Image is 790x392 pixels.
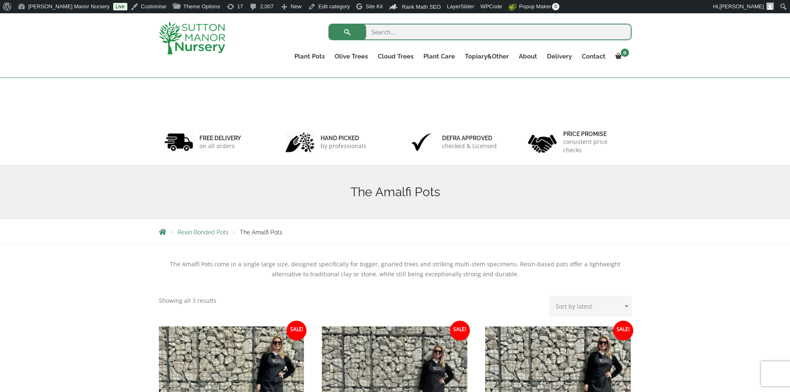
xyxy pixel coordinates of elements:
p: The Amalfi Pots come in a single large size, designed specifically for bigger, gnarled trees and ... [159,259,632,279]
a: Live [113,3,127,10]
h6: Price promise [563,130,626,138]
a: Plant Care [418,51,460,62]
input: Search... [328,24,632,40]
span: Rank Math SEO [402,4,441,10]
a: Topiary&Other [460,51,514,62]
a: Resin Bonded Pots [177,229,228,236]
a: 0 [610,51,632,62]
a: Delivery [542,51,577,62]
span: 0 [552,3,559,10]
a: Olive Trees [330,51,373,62]
img: 2.jpg [285,131,314,153]
span: Sale! [450,321,470,341]
img: 1.jpg [164,131,193,153]
span: [PERSON_NAME] [720,3,764,10]
p: by professionals [321,142,366,150]
img: 3.jpg [407,131,436,153]
a: Cloud Trees [373,51,418,62]
span: 0 [621,49,629,57]
h1: The Amalfi Pots [159,185,632,200]
span: Sale! [613,321,633,341]
p: checked & Licensed [442,142,497,150]
nav: Breadcrumbs [159,229,632,235]
h6: FREE DELIVERY [199,134,241,142]
span: Sale! [287,321,306,341]
p: Showing all 3 results [159,296,216,306]
img: 4.jpg [528,129,557,155]
select: Shop order [549,296,632,317]
a: Plant Pots [289,51,330,62]
span: The Amalfi Pots [240,229,282,236]
p: consistent price checks [563,138,626,154]
p: on all orders [199,142,241,150]
a: Contact [577,51,610,62]
img: logo [159,22,225,54]
span: Site Kit [366,3,383,10]
a: About [514,51,542,62]
h6: hand picked [321,134,366,142]
h6: Defra approved [442,134,497,142]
